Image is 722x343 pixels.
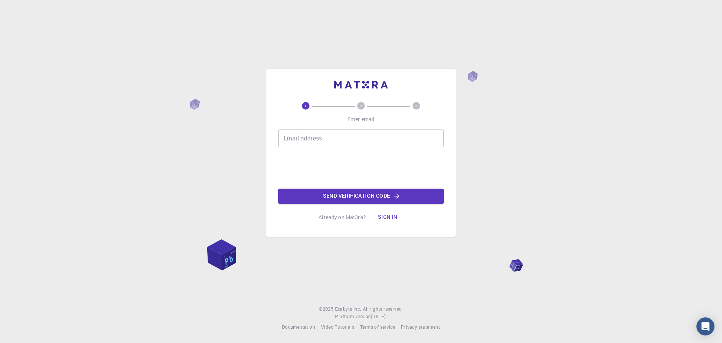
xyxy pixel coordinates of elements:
div: Open Intercom Messenger [696,317,714,335]
span: Video Tutorials [321,324,354,330]
span: All rights reserved. [363,305,403,313]
span: Privacy statement [401,324,440,330]
span: © 2025 [319,305,335,313]
text: 3 [415,103,417,108]
text: 2 [360,103,362,108]
p: Enter email [347,116,375,123]
p: Already on Mat3ra? [319,213,366,221]
iframe: reCAPTCHA [304,153,418,183]
a: Exabyte Inc. [335,305,361,313]
button: Send verification code [278,189,444,204]
span: Documentation [282,324,315,330]
a: Terms of service [360,323,395,331]
a: [DATE]. [371,313,387,320]
a: Documentation [282,323,315,331]
text: 1 [305,103,307,108]
span: Terms of service [360,324,395,330]
button: Sign in [372,210,403,225]
a: Privacy statement [401,323,440,331]
span: Exabyte Inc. [335,306,361,312]
span: [DATE] . [371,313,387,319]
span: Platform version [335,313,371,320]
a: Video Tutorials [321,323,354,331]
